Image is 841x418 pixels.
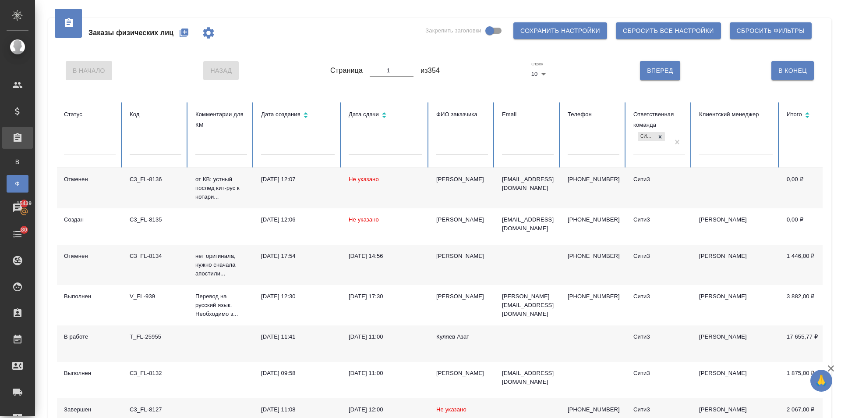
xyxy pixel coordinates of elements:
[2,197,33,219] a: 15439
[7,153,28,171] a: В
[633,292,685,301] div: Сити3
[633,175,685,184] div: Сити3
[64,175,116,184] div: Отменен
[502,109,554,120] div: Email
[64,405,116,414] div: Завершен
[261,175,335,184] div: [DATE] 12:07
[64,109,116,120] div: Статус
[730,22,812,39] button: Сбросить фильтры
[692,245,780,285] td: [PERSON_NAME]
[436,175,488,184] div: [PERSON_NAME]
[261,332,335,341] div: [DATE] 11:41
[64,369,116,378] div: Выполнен
[349,176,379,182] span: Не указано
[349,332,422,341] div: [DATE] 11:00
[349,252,422,261] div: [DATE] 14:56
[692,285,780,325] td: [PERSON_NAME]
[520,25,600,36] span: Сохранить настройки
[633,215,685,224] div: Сити3
[568,109,619,120] div: Телефон
[502,292,554,318] p: [PERSON_NAME][EMAIL_ADDRESS][DOMAIN_NAME]
[640,61,680,80] button: Вперед
[195,175,247,201] p: от КВ: устный послед кит-рус к нотари...
[425,26,481,35] span: Закрепить заголовки
[130,252,181,261] div: C3_FL-8134
[436,332,488,341] div: Куляев Азат
[436,109,488,120] div: ФИО заказчика
[16,225,32,234] span: 80
[531,62,543,66] label: Строк
[130,215,181,224] div: C3_FL-8135
[330,65,363,76] span: Страница
[261,292,335,301] div: [DATE] 12:30
[568,292,619,301] p: [PHONE_NUMBER]
[513,22,607,39] button: Сохранить настройки
[261,109,335,122] div: Сортировка
[692,208,780,245] td: [PERSON_NAME]
[261,252,335,261] div: [DATE] 17:54
[195,109,247,130] div: Комментарии для КМ
[11,179,24,188] span: Ф
[436,215,488,224] div: [PERSON_NAME]
[647,65,673,76] span: Вперед
[502,369,554,386] p: [EMAIL_ADDRESS][DOMAIN_NAME]
[633,332,685,341] div: Сити3
[699,109,773,120] div: Клиентский менеджер
[771,61,814,80] button: В Конец
[7,175,28,193] a: Ф
[616,22,721,39] button: Сбросить все настройки
[638,132,655,141] div: Сити3
[568,215,619,224] p: [PHONE_NUMBER]
[436,252,488,261] div: [PERSON_NAME]
[633,109,685,130] div: Ответственная команда
[436,406,466,413] span: Не указано
[64,252,116,261] div: Отменен
[502,175,554,193] p: [EMAIL_ADDRESS][DOMAIN_NAME]
[64,332,116,341] div: В работе
[349,292,422,301] div: [DATE] 17:30
[261,405,335,414] div: [DATE] 11:08
[633,405,685,414] div: Сити3
[195,252,247,278] p: нет оригинала, нужно сначала апостили...
[568,405,619,414] p: [PHONE_NUMBER]
[130,292,181,301] div: V_FL-939
[349,405,422,414] div: [DATE] 12:00
[349,369,422,378] div: [DATE] 11:00
[130,109,181,120] div: Код
[778,65,807,76] span: В Конец
[568,252,619,261] p: [PHONE_NUMBER]
[502,215,554,233] p: [EMAIL_ADDRESS][DOMAIN_NAME]
[436,369,488,378] div: [PERSON_NAME]
[568,175,619,184] p: [PHONE_NUMBER]
[810,370,832,392] button: 🙏
[814,372,829,390] span: 🙏
[64,292,116,301] div: Выполнен
[531,68,549,80] div: 10
[130,332,181,341] div: T_FL-25955
[130,405,181,414] div: C3_FL-8127
[623,25,714,36] span: Сбросить все настройки
[130,175,181,184] div: C3_FL-8136
[692,325,780,362] td: [PERSON_NAME]
[88,28,173,38] span: Заказы физических лиц
[633,369,685,378] div: Сити3
[633,252,685,261] div: Сити3
[436,292,488,301] div: [PERSON_NAME]
[692,362,780,398] td: [PERSON_NAME]
[787,109,838,122] div: Сортировка
[420,65,440,76] span: из 354
[195,292,247,318] p: Перевод на русский язык. Необходимо з...
[173,22,194,43] button: Создать
[130,369,181,378] div: C3_FL-8132
[64,215,116,224] div: Создан
[261,369,335,378] div: [DATE] 09:58
[349,216,379,223] span: Не указано
[349,109,422,122] div: Сортировка
[737,25,805,36] span: Сбросить фильтры
[261,215,335,224] div: [DATE] 12:06
[11,199,37,208] span: 15439
[2,223,33,245] a: 80
[11,157,24,166] span: В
